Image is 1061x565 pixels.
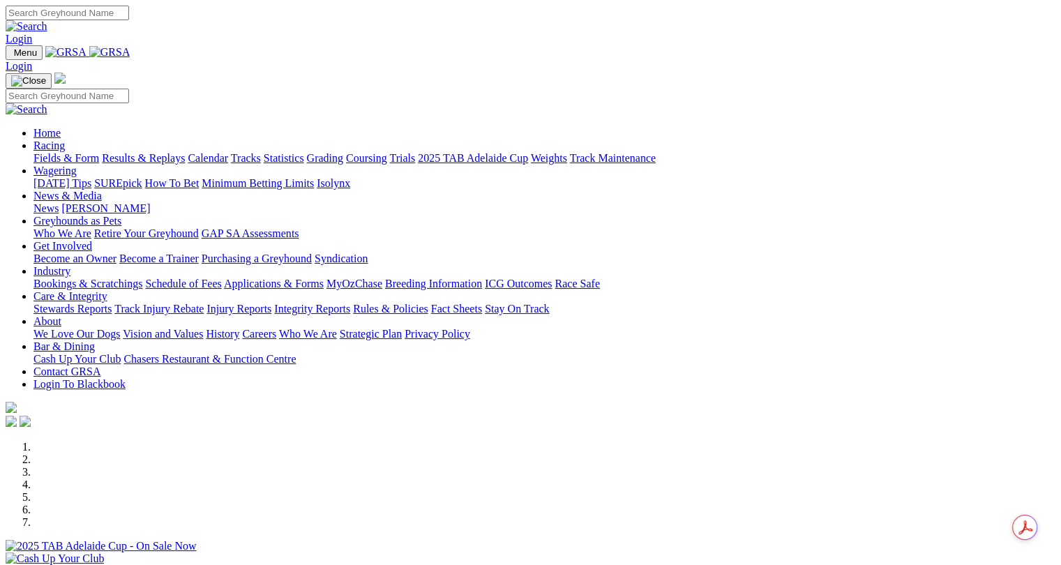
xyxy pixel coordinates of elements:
a: Statistics [264,152,304,164]
a: Industry [33,265,70,277]
img: Close [11,75,46,86]
a: Login [6,33,32,45]
input: Search [6,6,129,20]
a: Rules & Policies [353,303,428,315]
a: Race Safe [555,278,599,289]
img: 2025 TAB Adelaide Cup - On Sale Now [6,540,197,552]
a: Track Maintenance [570,152,656,164]
span: Menu [14,47,37,58]
a: Care & Integrity [33,290,107,302]
a: Results & Replays [102,152,185,164]
img: twitter.svg [20,416,31,427]
a: ICG Outcomes [485,278,552,289]
img: Search [6,103,47,116]
a: How To Bet [145,177,200,189]
a: Bookings & Scratchings [33,278,142,289]
a: Grading [307,152,343,164]
a: [DATE] Tips [33,177,91,189]
div: Wagering [33,177,1055,190]
button: Toggle navigation [6,73,52,89]
a: News [33,202,59,214]
a: Syndication [315,253,368,264]
a: Get Involved [33,240,92,252]
a: Wagering [33,165,77,176]
a: Greyhounds as Pets [33,215,121,227]
a: Isolynx [317,177,350,189]
img: GRSA [45,46,86,59]
a: Fields & Form [33,152,99,164]
a: Become an Owner [33,253,116,264]
a: Calendar [188,152,228,164]
a: Injury Reports [206,303,271,315]
a: Retire Your Greyhound [94,227,199,239]
a: Breeding Information [385,278,482,289]
img: Search [6,20,47,33]
a: Stewards Reports [33,303,112,315]
img: logo-grsa-white.png [6,402,17,413]
a: Weights [531,152,567,164]
a: Login [6,60,32,72]
a: Cash Up Your Club [33,353,121,365]
img: facebook.svg [6,416,17,427]
a: Applications & Forms [224,278,324,289]
div: Industry [33,278,1055,290]
a: 2025 TAB Adelaide Cup [418,152,528,164]
a: Who We Are [33,227,91,239]
a: About [33,315,61,327]
a: News & Media [33,190,102,202]
a: Contact GRSA [33,366,100,377]
div: Racing [33,152,1055,165]
a: History [206,328,239,340]
div: Get Involved [33,253,1055,265]
img: logo-grsa-white.png [54,73,66,84]
div: About [33,328,1055,340]
button: Toggle navigation [6,45,43,60]
a: Track Injury Rebate [114,303,204,315]
a: Purchasing a Greyhound [202,253,312,264]
a: Home [33,127,61,139]
a: Trials [389,152,415,164]
a: Fact Sheets [431,303,482,315]
a: Chasers Restaurant & Function Centre [123,353,296,365]
a: MyOzChase [326,278,382,289]
a: Who We Are [279,328,337,340]
a: We Love Our Dogs [33,328,120,340]
a: Privacy Policy [405,328,470,340]
a: Coursing [346,152,387,164]
div: Greyhounds as Pets [33,227,1055,240]
div: Bar & Dining [33,353,1055,366]
a: [PERSON_NAME] [61,202,150,214]
a: Schedule of Fees [145,278,221,289]
a: Login To Blackbook [33,378,126,390]
img: Cash Up Your Club [6,552,104,565]
a: Vision and Values [123,328,203,340]
a: Careers [242,328,276,340]
a: Integrity Reports [274,303,350,315]
div: News & Media [33,202,1055,215]
div: Care & Integrity [33,303,1055,315]
img: GRSA [89,46,130,59]
a: SUREpick [94,177,142,189]
a: Racing [33,140,65,151]
a: Bar & Dining [33,340,95,352]
input: Search [6,89,129,103]
a: Strategic Plan [340,328,402,340]
a: Tracks [231,152,261,164]
a: Become a Trainer [119,253,199,264]
a: Stay On Track [485,303,549,315]
a: Minimum Betting Limits [202,177,314,189]
a: GAP SA Assessments [202,227,299,239]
